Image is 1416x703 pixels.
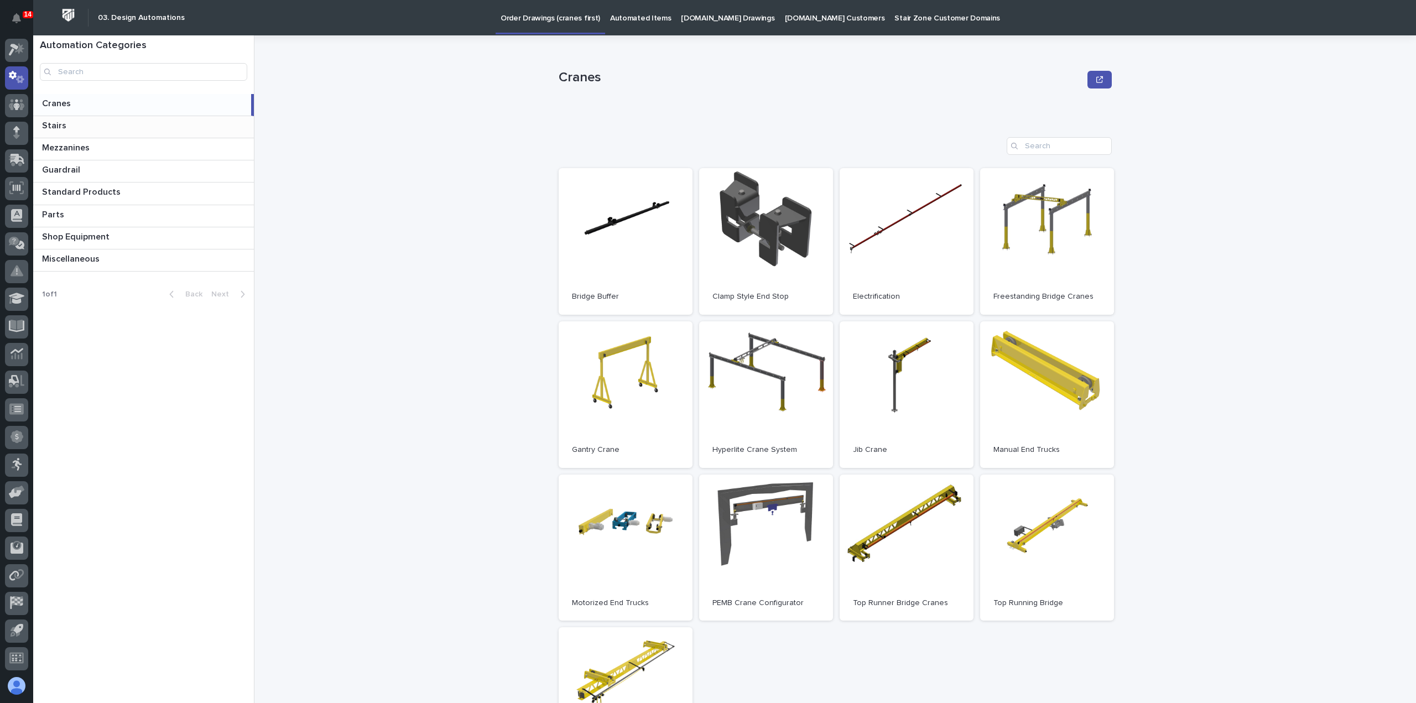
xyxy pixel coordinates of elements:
a: Bridge Buffer [559,168,693,315]
p: Standard Products [42,185,123,197]
h1: Automation Categories [40,40,247,52]
p: Freestanding Bridge Cranes [993,292,1101,301]
p: Jib Crane [853,445,960,455]
span: Back [179,290,202,298]
a: Standard ProductsStandard Products [33,183,254,205]
button: users-avatar [5,674,28,697]
a: Clamp Style End Stop [699,168,833,315]
a: CranesCranes [33,94,254,116]
a: StairsStairs [33,116,254,138]
a: Manual End Trucks [980,321,1114,468]
a: Electrification [840,168,973,315]
p: Guardrail [42,163,82,175]
a: Top Running Bridge [980,475,1114,621]
p: 14 [24,11,32,18]
p: Shop Equipment [42,230,112,242]
img: Workspace Logo [58,5,79,25]
p: Top Runner Bridge Cranes [853,598,960,608]
a: Top Runner Bridge Cranes [840,475,973,621]
p: Hyperlite Crane System [712,445,820,455]
a: MezzaninesMezzanines [33,138,254,160]
p: Clamp Style End Stop [712,292,820,301]
a: Freestanding Bridge Cranes [980,168,1114,315]
h2: 03. Design Automations [98,13,185,23]
p: Cranes [42,96,73,109]
p: 1 of 1 [33,281,66,308]
div: Notifications14 [14,13,28,31]
a: MiscellaneousMiscellaneous [33,249,254,272]
p: PEMB Crane Configurator [712,598,820,608]
a: Jib Crane [840,321,973,468]
button: Notifications [5,7,28,30]
a: Motorized End Trucks [559,475,693,621]
p: Top Running Bridge [993,598,1101,608]
p: Electrification [853,292,960,301]
a: PEMB Crane Configurator [699,475,833,621]
a: GuardrailGuardrail [33,160,254,183]
a: Hyperlite Crane System [699,321,833,468]
p: Gantry Crane [572,445,679,455]
a: Gantry Crane [559,321,693,468]
a: Shop EquipmentShop Equipment [33,227,254,249]
p: Bridge Buffer [572,292,679,301]
p: Cranes [559,70,1083,86]
a: PartsParts [33,205,254,227]
button: Back [160,289,207,299]
p: Parts [42,207,66,220]
p: Motorized End Trucks [572,598,679,608]
button: Next [207,289,254,299]
p: Mezzanines [42,140,92,153]
input: Search [1007,137,1112,155]
p: Manual End Trucks [993,445,1101,455]
p: Stairs [42,118,69,131]
span: Next [211,290,236,298]
p: Miscellaneous [42,252,102,264]
input: Search [40,63,247,81]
